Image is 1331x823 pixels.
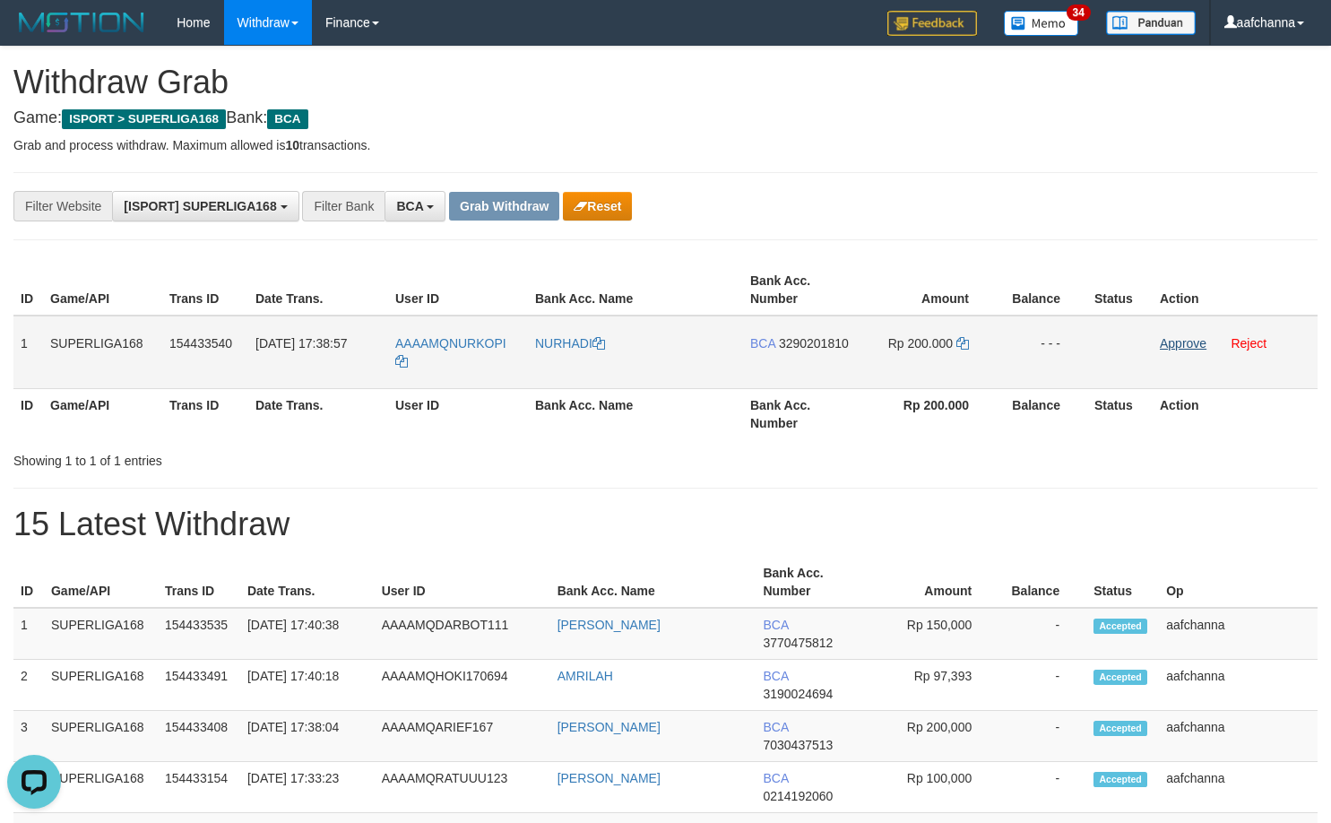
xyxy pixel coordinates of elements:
th: Status [1087,388,1153,439]
td: 1 [13,316,43,389]
th: Date Trans. [248,264,388,316]
a: Approve [1160,336,1206,351]
th: ID [13,557,44,608]
th: Bank Acc. Name [550,557,756,608]
span: Copy 0214192060 to clipboard [763,789,833,803]
a: AAAAMQNURKOPI [395,336,506,368]
h1: 15 Latest Withdraw [13,507,1318,542]
a: [PERSON_NAME] [557,771,661,785]
img: panduan.png [1106,11,1196,35]
span: AAAAMQNURKOPI [395,336,506,351]
span: Rp 200.000 [888,336,953,351]
a: [PERSON_NAME] [557,720,661,734]
img: MOTION_logo.png [13,9,150,36]
th: User ID [388,388,528,439]
span: BCA [763,771,788,785]
button: Reset [563,192,632,221]
th: Bank Acc. Number [743,264,859,316]
span: BCA [750,336,775,351]
span: [DATE] 17:38:57 [255,336,347,351]
td: AAAAMQARIEF167 [375,711,550,762]
td: AAAAMQHOKI170694 [375,660,550,711]
img: Feedback.jpg [887,11,977,36]
td: 154433535 [158,608,240,660]
span: Accepted [1093,619,1147,634]
td: SUPERLIGA168 [44,711,158,762]
td: [DATE] 17:38:04 [240,711,375,762]
th: Bank Acc. Number [756,557,867,608]
button: Open LiveChat chat widget [7,7,61,61]
span: 154433540 [169,336,232,351]
th: Game/API [43,388,162,439]
span: 34 [1067,4,1091,21]
a: AMRILAH [557,669,613,683]
span: BCA [763,618,788,632]
td: 3 [13,711,44,762]
td: [DATE] 17:33:23 [240,762,375,813]
th: Date Trans. [240,557,375,608]
td: AAAAMQRATUUU123 [375,762,550,813]
td: SUPERLIGA168 [43,316,162,389]
th: Bank Acc. Number [743,388,859,439]
th: User ID [375,557,550,608]
button: BCA [385,191,445,221]
td: [DATE] 17:40:38 [240,608,375,660]
td: SUPERLIGA168 [44,762,158,813]
th: Balance [996,388,1087,439]
th: Status [1087,264,1153,316]
span: Copy 3770475812 to clipboard [763,636,833,650]
td: - [998,660,1086,711]
span: Copy 3290201810 to clipboard [779,336,849,351]
td: SUPERLIGA168 [44,660,158,711]
span: BCA [763,720,788,734]
td: aafchanna [1159,608,1318,660]
td: 154433154 [158,762,240,813]
th: Game/API [44,557,158,608]
td: - [998,762,1086,813]
th: Rp 200.000 [859,388,996,439]
a: NURHADI [535,336,605,351]
a: Copy 200000 to clipboard [956,336,969,351]
span: Accepted [1093,772,1147,787]
td: - - - [996,316,1087,389]
th: Action [1153,388,1318,439]
button: Grab Withdraw [449,192,559,221]
th: Balance [996,264,1087,316]
img: Button%20Memo.svg [1004,11,1079,36]
td: 154433408 [158,711,240,762]
span: Accepted [1093,670,1147,685]
td: AAAAMQDARBOT111 [375,608,550,660]
th: Trans ID [162,264,248,316]
button: [ISPORT] SUPERLIGA168 [112,191,298,221]
span: Copy 7030437513 to clipboard [763,738,833,752]
th: Amount [859,264,996,316]
h4: Game: Bank: [13,109,1318,127]
td: 154433491 [158,660,240,711]
th: Bank Acc. Name [528,388,743,439]
td: aafchanna [1159,711,1318,762]
td: 1 [13,608,44,660]
th: ID [13,388,43,439]
td: aafchanna [1159,660,1318,711]
th: Trans ID [158,557,240,608]
th: Bank Acc. Name [528,264,743,316]
div: Filter Bank [302,191,385,221]
p: Grab and process withdraw. Maximum allowed is transactions. [13,136,1318,154]
div: Filter Website [13,191,112,221]
th: Op [1159,557,1318,608]
div: Showing 1 to 1 of 1 entries [13,445,541,470]
h1: Withdraw Grab [13,65,1318,100]
td: [DATE] 17:40:18 [240,660,375,711]
th: Game/API [43,264,162,316]
td: Rp 100,000 [867,762,998,813]
td: 2 [13,660,44,711]
th: Amount [867,557,998,608]
td: aafchanna [1159,762,1318,813]
th: Status [1086,557,1159,608]
th: User ID [388,264,528,316]
a: Reject [1231,336,1266,351]
td: - [998,711,1086,762]
span: Copy 3190024694 to clipboard [763,687,833,701]
td: Rp 200,000 [867,711,998,762]
strong: 10 [285,138,299,152]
